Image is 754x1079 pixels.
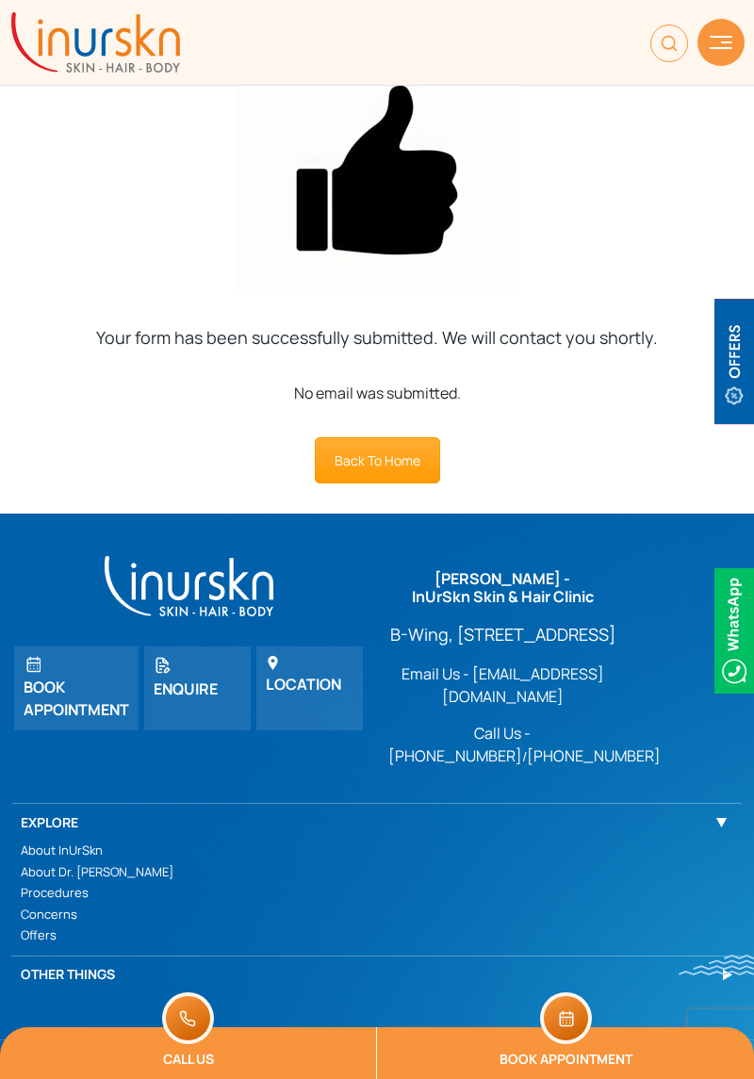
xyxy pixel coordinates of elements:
h2: [PERSON_NAME] - InUrSkn Skin & Hair Clinic [388,570,617,606]
img: Book Appointment [24,656,41,673]
img: inurskn-footer-logo [102,551,276,620]
a: About InUrSkn [11,842,743,863]
img: mobile-tel [162,992,214,1044]
a: Location [256,646,363,730]
img: searchiocn [650,25,688,62]
button: EXPLORE [11,803,743,842]
a: Call Us - [PHONE_NUMBER] [388,723,531,766]
a: Back To Home [315,437,440,483]
a: Offers [11,926,743,948]
a: B-Wing, [STREET_ADDRESS] [388,623,617,646]
a: Book Appointment [377,1027,754,1079]
img: Enquire [154,656,172,675]
a: Enquire [144,646,251,730]
div: / [388,570,617,767]
a: Email Us - [EMAIL_ADDRESS][DOMAIN_NAME] [388,662,617,708]
a: Whatsappicon [714,618,754,639]
a: [PHONE_NUMBER] [527,745,661,766]
img: hamLine.svg [710,36,732,49]
img: bluewave [679,955,754,975]
a: Book Appointment [14,646,139,730]
a: Procedures [11,884,743,906]
img: Whatsappicon [714,568,754,694]
a: Concerns [11,906,743,927]
img: offerBt [714,299,754,424]
img: mobile-cal [540,992,592,1044]
img: thank you [236,47,518,293]
img: inurskn-logo [11,12,180,73]
button: Other Things [11,956,743,994]
img: Location [266,656,280,670]
a: About Dr. [PERSON_NAME] [11,863,743,885]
